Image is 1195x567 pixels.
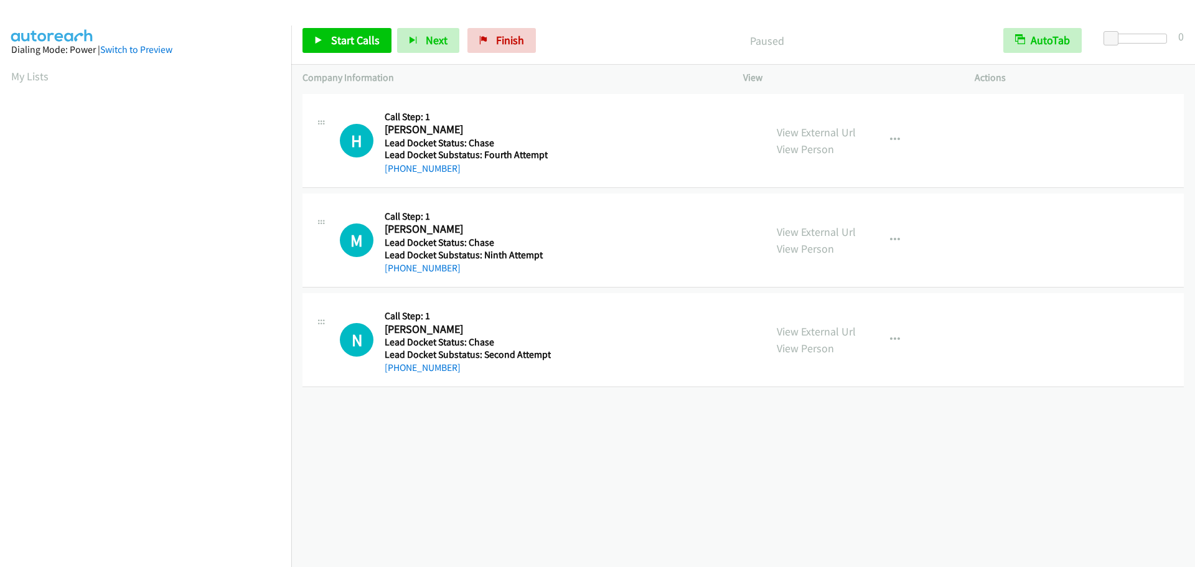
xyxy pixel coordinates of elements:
span: Finish [496,33,524,47]
h5: Lead Docket Substatus: Second Attempt [385,349,551,361]
h5: Lead Docket Status: Chase [385,237,547,249]
p: View [743,70,952,85]
h5: Call Step: 1 [385,210,547,223]
a: View Person [777,241,834,256]
div: Delay between calls (in seconds) [1110,34,1167,44]
h2: [PERSON_NAME] [385,322,547,337]
p: Actions [975,70,1184,85]
h5: Lead Docket Status: Chase [385,137,548,149]
span: Start Calls [331,33,380,47]
a: View External Url [777,324,856,339]
div: Dialing Mode: Power | [11,42,280,57]
button: AutoTab [1003,28,1082,53]
a: My Lists [11,69,49,83]
a: [PHONE_NUMBER] [385,162,461,174]
p: Company Information [302,70,721,85]
p: Paused [553,32,981,49]
h5: Lead Docket Substatus: Fourth Attempt [385,149,548,161]
div: The call is yet to be attempted [340,323,373,357]
a: [PHONE_NUMBER] [385,262,461,274]
h5: Call Step: 1 [385,111,548,123]
a: View External Url [777,225,856,239]
span: Next [426,33,448,47]
a: Finish [467,28,536,53]
h5: Call Step: 1 [385,310,551,322]
h1: H [340,124,373,157]
button: Next [397,28,459,53]
div: 0 [1178,28,1184,45]
a: Start Calls [302,28,391,53]
h1: M [340,223,373,257]
a: Switch to Preview [100,44,172,55]
a: [PHONE_NUMBER] [385,362,461,373]
a: View Person [777,341,834,355]
div: The call is yet to be attempted [340,223,373,257]
h5: Lead Docket Substatus: Ninth Attempt [385,249,547,261]
h5: Lead Docket Status: Chase [385,336,551,349]
div: The call is yet to be attempted [340,124,373,157]
a: View External Url [777,125,856,139]
iframe: Resource Center [1159,234,1195,333]
h2: [PERSON_NAME] [385,123,547,137]
a: View Person [777,142,834,156]
h1: N [340,323,373,357]
h2: [PERSON_NAME] [385,222,547,237]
